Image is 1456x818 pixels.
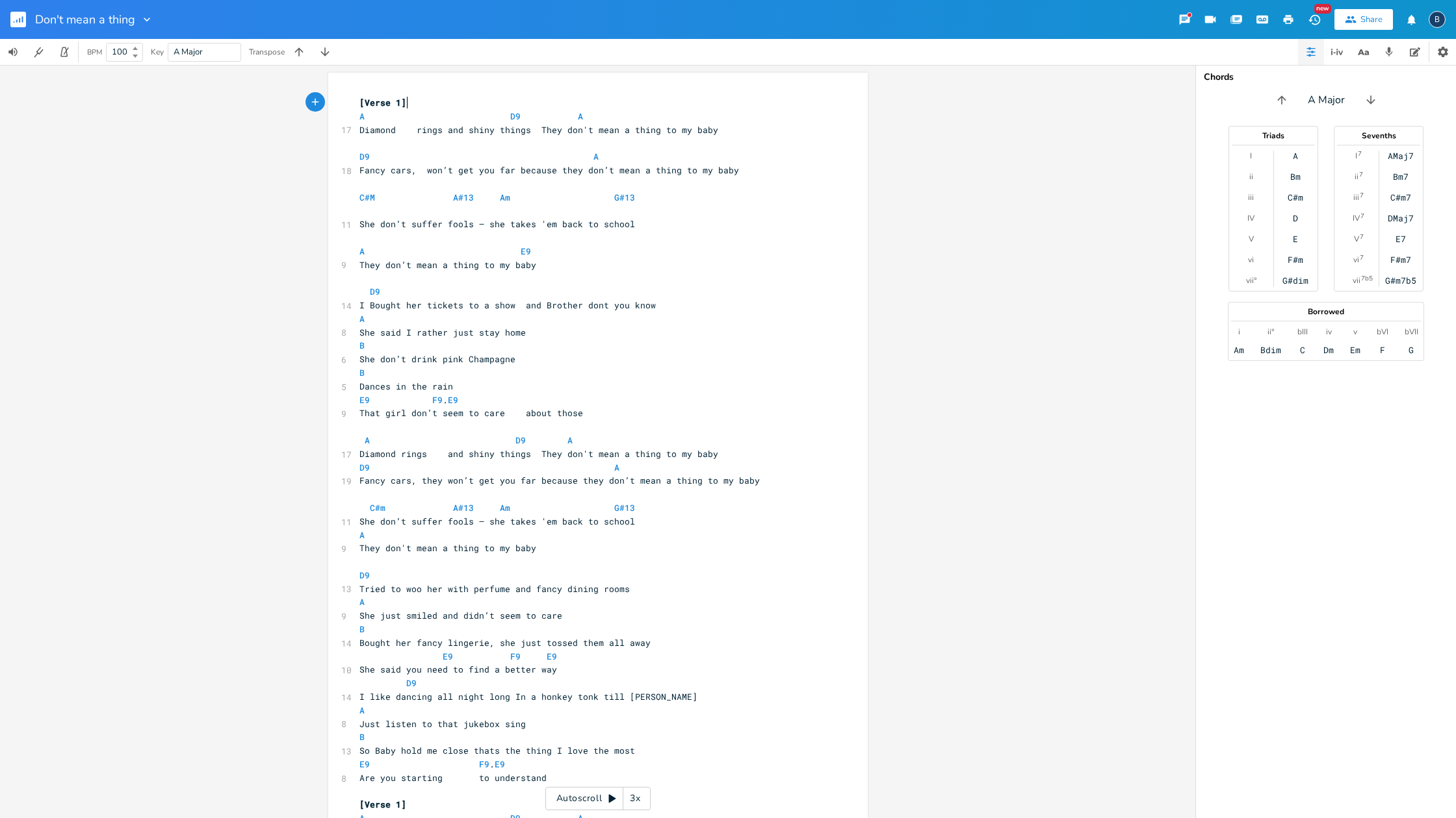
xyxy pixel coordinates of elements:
[359,515,635,527] span: She don’t suffer fools — she takes 'em back to school
[623,787,647,810] div: 3x
[1282,275,1308,286] div: G#dim
[87,49,102,56] div: BPM
[359,353,515,365] span: She don’t drink pink Champagne
[500,502,510,514] span: Am
[1359,169,1363,180] sup: 7
[1290,171,1301,182] div: Bm
[1301,8,1327,31] button: New
[359,758,505,770] span: .
[1396,234,1406,244] div: E7
[1360,190,1364,201] sup: 7
[249,48,285,56] div: Transpose
[359,259,536,271] span: They don’t mean a thing to my baby
[1250,151,1252,161] div: I
[359,299,656,311] span: I Bought her tickets to a show and Brother dont you know
[1429,11,1446,28] div: boywells
[1360,211,1364,221] sup: 7
[1228,308,1423,316] div: Borrowed
[359,124,718,136] span: Diamond rings and shiny things They don't mean a thing to my baby
[1288,254,1303,265] div: F#m
[1267,327,1274,337] div: ii°
[1360,253,1364,263] sup: 7
[1385,275,1416,286] div: G#m7b5
[1334,132,1423,140] div: Sevenths
[432,394,443,406] span: F9
[359,596,365,608] span: A
[614,192,635,203] span: G#13
[495,758,505,770] span: E9
[359,745,635,756] span: So Baby hold me close thats the thing I love the most
[443,651,453,662] span: E9
[359,340,365,351] span: B
[1390,254,1411,265] div: F#m7
[359,245,365,257] span: A
[510,651,521,662] span: F9
[1326,327,1332,337] div: iv
[448,394,458,406] span: E9
[359,394,458,406] span: .
[359,380,453,392] span: Dances in the rain
[359,758,370,770] span: E9
[1360,232,1364,242] sup: 7
[359,164,739,176] span: Fancy cars, won’t get you far because they don’t mean a thing to my baby
[359,448,718,460] span: Diamond rings and shiny things They don't mean a thing to my baby
[359,313,365,325] span: A
[1409,345,1414,355] div: G
[1380,345,1385,355] div: F
[1293,213,1298,223] div: D
[1234,345,1244,355] div: Am
[453,192,474,203] span: A#13
[1260,345,1281,355] div: Bdim
[359,327,526,338] span: She said I rather just stay home
[614,502,635,514] span: G#13
[359,97,406,108] span: [Verse 1]
[359,610,562,621] span: She just smiled and didn’t seem to care
[1238,327,1240,337] div: i
[1353,275,1360,286] div: vii
[359,704,365,716] span: A
[359,623,365,635] span: B
[1248,192,1254,203] div: iii
[1248,254,1254,265] div: vi
[1288,192,1303,203] div: C#m
[359,542,536,554] span: They don't mean a thing to my baby
[1393,171,1409,182] div: Bm7
[1249,171,1253,182] div: ii
[359,475,760,486] span: Fancy cars, they won’t get you far because they don’t mean a thing to my baby
[359,192,375,203] span: C#M
[1355,171,1358,182] div: ii
[1390,192,1411,203] div: C#m7
[359,462,370,473] span: D9
[359,367,365,378] span: B
[359,110,365,122] span: A
[174,46,203,58] span: A Major
[1388,151,1414,161] div: AMaj7
[453,502,474,514] span: A#13
[1308,93,1345,108] span: A Major
[359,799,406,810] span: [Verse 1]
[1360,14,1383,25] div: Share
[1293,234,1298,244] div: E
[359,394,370,406] span: E9
[593,151,599,162] span: A
[359,772,547,784] span: Are you starting to understand
[1293,151,1298,161] div: A
[1354,234,1359,244] div: V
[1353,213,1360,223] div: IV
[1353,254,1359,265] div: vi
[406,677,417,689] span: D9
[1249,234,1254,244] div: V
[547,651,557,662] span: E9
[370,286,380,297] span: D9
[1377,327,1388,337] div: bVI
[545,787,651,810] div: Autoscroll
[1353,192,1359,203] div: iii
[521,245,531,257] span: E9
[1300,345,1305,355] div: C
[35,14,135,25] span: Don't mean a thing
[370,502,385,514] span: C#m
[1246,275,1256,286] div: vii°
[359,151,370,162] span: D9
[1247,213,1254,223] div: IV
[359,663,557,675] span: She said you need to find a better way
